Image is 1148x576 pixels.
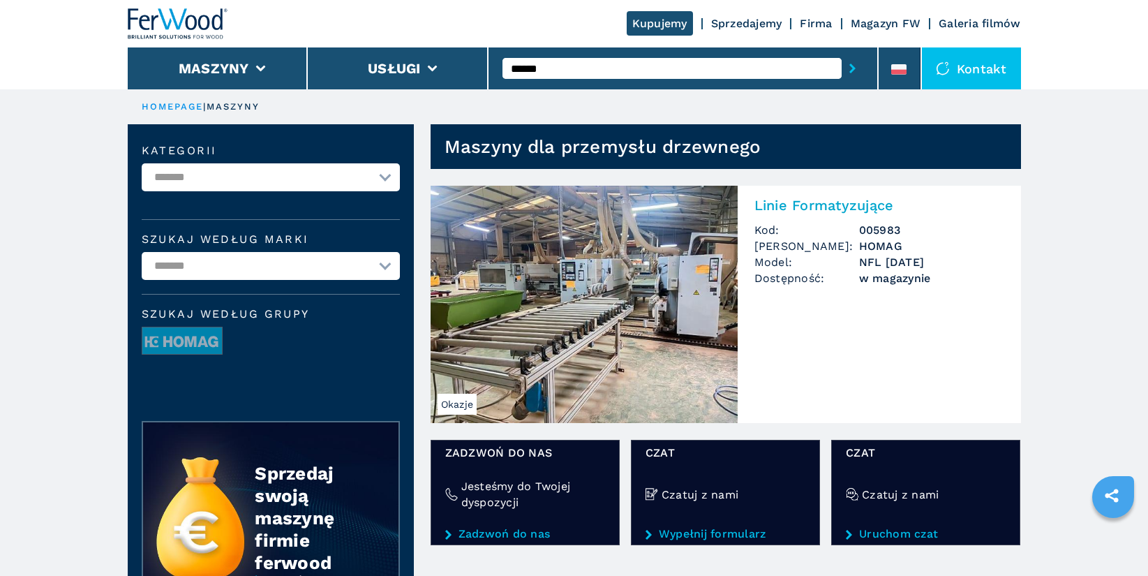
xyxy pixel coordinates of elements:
[754,254,859,270] span: Model:
[936,61,950,75] img: Kontakt
[431,186,1021,423] a: Linie Formatyzujące HOMAG NFL 25/4/10OkazjeLinie FormatyzująceKod:005983[PERSON_NAME]:HOMAGModel:...
[179,60,249,77] button: Maszyny
[203,101,206,112] span: |
[939,17,1021,30] a: Galeria filmów
[128,8,228,39] img: Ferwood
[142,101,204,112] a: HOMEPAGE
[445,135,761,158] h1: Maszyny dla przemysłu drzewnego
[754,197,1004,214] h2: Linie Formatyzujące
[461,478,605,510] h4: Jesteśmy do Twojej dyspozycji
[646,528,805,540] a: Wypełnij formularz
[711,17,782,30] a: Sprzedajemy
[859,254,1004,270] h3: NFL [DATE]
[255,462,371,574] div: Sprzedaj swoją maszynę firmie ferwood
[445,445,605,461] span: Zadzwoń do nas
[431,186,738,423] img: Linie Formatyzujące HOMAG NFL 25/4/10
[142,309,400,320] span: Szukaj według grupy
[859,238,1004,254] h3: HOMAG
[754,270,859,286] span: Dostępność:
[862,487,939,503] h4: Czatuj z nami
[800,17,832,30] a: Firma
[859,270,1004,286] span: w magazynie
[846,488,858,501] img: Czatuj z nami
[1094,478,1129,513] a: sharethis
[842,52,863,84] button: submit-button
[851,17,921,30] a: Magazyn FW
[438,394,477,415] span: Okazje
[207,101,260,113] p: maszyny
[922,47,1021,89] div: Kontakt
[754,222,859,238] span: Kod:
[368,60,421,77] button: Usługi
[445,488,458,501] img: Jesteśmy do Twojej dyspozycji
[754,238,859,254] span: [PERSON_NAME]:
[142,234,400,245] label: Szukaj według marki
[445,528,605,540] a: Zadzwoń do nas
[846,445,1006,461] span: Czat
[142,145,400,156] label: kategorii
[142,327,222,355] img: image
[646,488,658,501] img: Czatuj z nami
[646,445,805,461] span: Czat
[859,222,1004,238] h3: 005983
[627,11,693,36] a: Kupujemy
[662,487,738,503] h4: Czatuj z nami
[846,528,1006,540] a: Uruchom czat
